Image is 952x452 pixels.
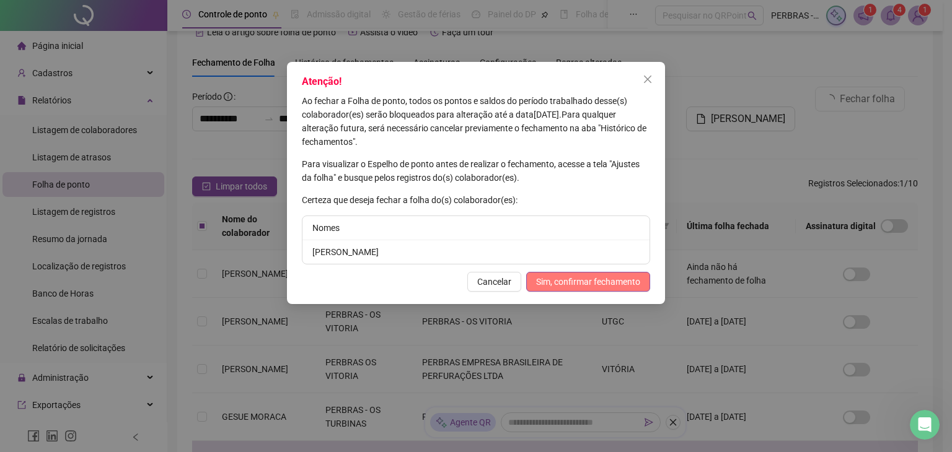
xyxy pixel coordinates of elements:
[477,275,511,289] span: Cancelar
[302,159,640,183] span: Para visualizar o Espelho de ponto antes de realizar o fechamento, acesse a tela "Ajustes da folh...
[302,96,627,120] span: Ao fechar a Folha de ponto, todos os pontos e saldos do período trabalhado desse(s) colaborador(e...
[910,410,940,440] iframe: Intercom live chat
[638,69,658,89] button: Close
[312,223,340,233] span: Nomes
[526,272,650,292] button: Sim, confirmar fechamento
[302,240,650,264] li: [PERSON_NAME]
[302,195,518,205] span: Certeza que deseja fechar a folha do(s) colaborador(es):
[643,74,653,84] span: close
[536,275,640,289] span: Sim, confirmar fechamento
[302,76,342,87] span: Atenção!
[467,272,521,292] button: Cancelar
[302,94,650,149] p: [DATE] .
[302,110,646,147] span: Para qualquer alteração futura, será necessário cancelar previamente o fechamento na aba "Históri...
